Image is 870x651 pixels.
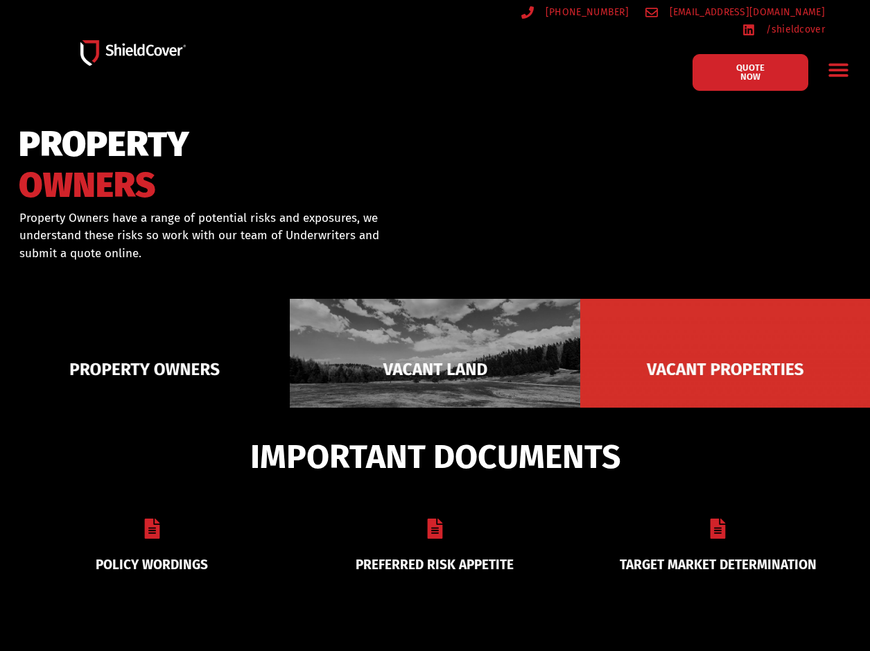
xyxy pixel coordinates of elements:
[620,557,817,573] a: TARGET MARKET DETERMINATION
[645,3,825,21] a: [EMAIL_ADDRESS][DOMAIN_NAME]
[19,130,189,159] span: PROPERTY
[96,557,208,573] a: POLICY WORDINGS
[290,299,580,440] img: Vacant Land liability cover
[80,40,186,66] img: Shield-Cover-Underwriting-Australia-logo-full
[521,3,629,21] a: [PHONE_NUMBER]
[250,444,620,470] span: IMPORTANT DOCUMENTS
[542,3,629,21] span: [PHONE_NUMBER]
[356,557,514,573] a: PREFERRED RISK APPETITE
[822,53,855,86] div: Menu Toggle
[666,3,825,21] span: [EMAIL_ADDRESS][DOMAIN_NAME]
[693,54,808,91] a: QUOTE NOW
[726,63,775,81] span: QUOTE NOW
[742,21,825,38] a: /shieldcover
[19,209,419,263] p: Property Owners have a range of potential risks and exposures, we understand these risks so work ...
[763,21,825,38] span: /shieldcover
